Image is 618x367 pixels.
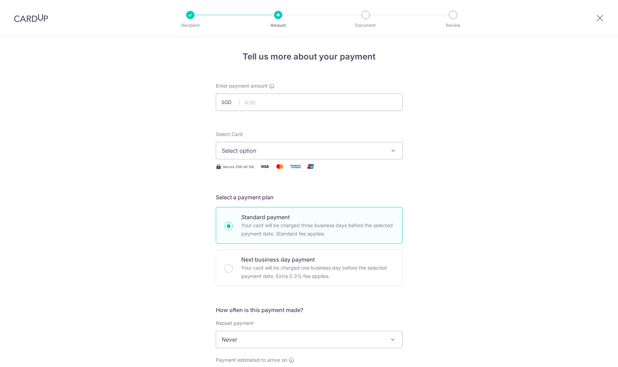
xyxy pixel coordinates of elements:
h4: Tell us more about your payment [216,50,403,63]
h5: Select a payment plan [216,193,403,201]
p: Document [340,22,391,29]
img: Union Pay [304,162,318,171]
label: Repeat payment [216,320,254,327]
span: Secure 256-bit SSL [223,164,255,169]
h5: How often is this payment made? [216,306,403,314]
p: Review [427,22,479,29]
img: American Express [288,162,302,171]
span: Payment estimated to arrive on [216,357,287,364]
span: Never [216,331,403,348]
p: Amount [252,22,304,29]
p: Next business day payment [241,255,394,264]
span: SGD [221,99,239,106]
img: Mastercard [273,162,287,171]
input: 0.00 [216,94,403,111]
p: Your card will be charged three business days before the selected payment date. Standard fee appl... [241,221,394,238]
p: Recipient [165,22,216,29]
span: Enter payment amount [216,82,268,89]
button: Select option [216,142,403,159]
p: Your card will be charged one business day before the selected payment date. Extra 0.3% fee applies. [241,264,394,280]
span: Never [216,331,402,348]
span: translation missing: en.payables.payment_networks.credit_card.summary.labels.select_card [216,131,243,137]
img: CardUp [14,14,48,22]
p: Standard payment [241,213,394,221]
img: Visa [258,162,272,171]
span: Select option [222,146,384,155]
iframe: Opens a widget where you can find more information [573,346,611,364]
